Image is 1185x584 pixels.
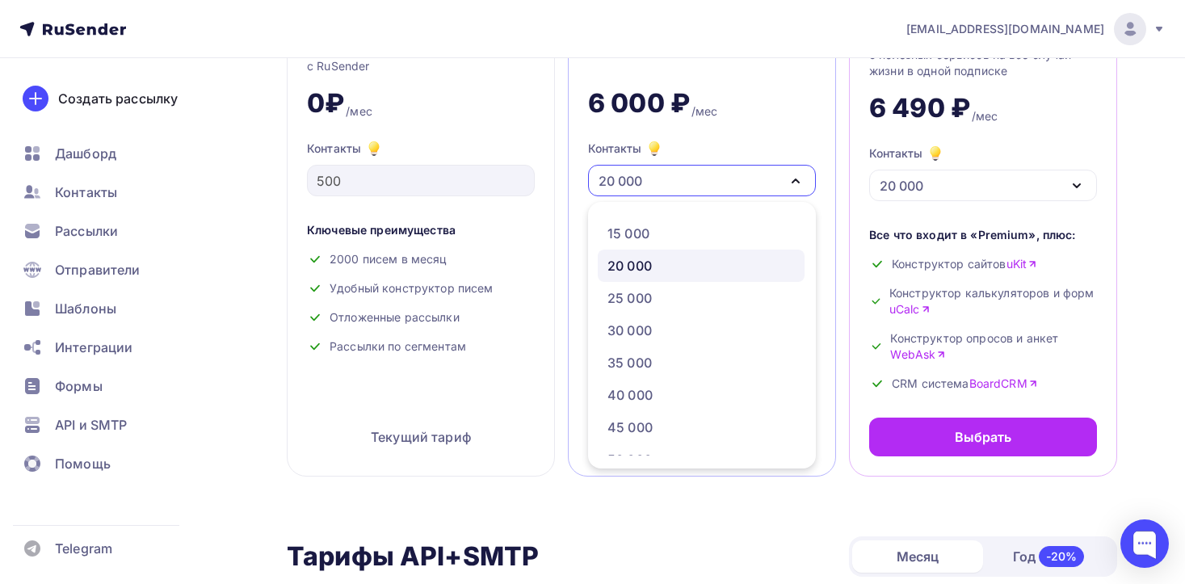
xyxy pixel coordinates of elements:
span: Формы [55,376,103,396]
a: [EMAIL_ADDRESS][DOMAIN_NAME] [906,13,1166,45]
div: Хороший вариант, чтобы ознакомиться с RuSender [307,42,535,74]
a: WebAsk [890,347,946,363]
div: 40 000 [607,385,653,405]
div: /мес [691,103,718,120]
div: Ключевые преимущества [307,222,535,238]
a: BoardCRM [969,376,1038,392]
div: /мес [972,108,998,124]
span: CRM система [892,376,1038,392]
div: Отложенные рассылки [307,309,535,326]
div: Выбрать [955,427,1012,447]
div: Год [983,540,1114,573]
span: [EMAIL_ADDRESS][DOMAIN_NAME] [906,21,1104,37]
a: Дашборд [13,137,205,170]
div: 5 полезных сервисов на все случаи жизни в одной подписке [869,47,1097,79]
div: Контакты [869,144,945,163]
span: Помощь [55,454,111,473]
div: Месяц [852,540,983,573]
a: Шаблоны [13,292,205,325]
div: 2000 писем в месяц [307,251,535,267]
div: -20% [1039,546,1085,567]
span: Telegram [55,539,112,558]
div: 30 000 [607,321,652,340]
span: Конструктор опросов и анкет [890,330,1097,363]
div: Рассылки по сегментам [307,338,535,355]
a: Рассылки [13,215,205,247]
span: Интеграции [55,338,132,357]
div: /мес [346,103,372,120]
div: 20 000 [599,171,642,191]
button: Контакты 20 000 [588,139,816,196]
h2: Тарифы API+SMTP [287,540,539,573]
div: 20 000 [880,176,923,195]
div: 6 000 ₽ [588,87,690,120]
span: Дашборд [55,144,116,163]
span: Контакты [55,183,117,202]
a: Формы [13,370,205,402]
span: Шаблоны [55,299,116,318]
div: 35 000 [607,353,652,372]
div: Текущий тариф [307,418,535,456]
a: Отправители [13,254,205,286]
a: uKit [1006,256,1038,272]
div: 6 490 ₽ [869,92,970,124]
div: Контакты [588,139,664,158]
span: Рассылки [55,221,118,241]
div: Все что входит в «Premium», плюс: [869,227,1097,243]
a: Контакты [13,176,205,208]
div: 20 000 [607,256,652,275]
span: Отправители [55,260,141,279]
ul: Контакты 20 000 [588,202,816,468]
span: Конструктор сайтов [892,256,1037,272]
div: 45 000 [607,418,653,437]
div: 0₽ [307,87,344,120]
div: Удобный конструктор писем [307,280,535,296]
span: API и SMTP [55,415,127,435]
span: Конструктор калькуляторов и форм [889,285,1097,317]
div: 15 000 [607,224,649,243]
div: Контакты [307,139,535,158]
a: uCalc [889,301,931,317]
button: Контакты 20 000 [869,144,1097,201]
div: Отличное решение для маркетологов [588,42,816,74]
div: 50 000 [607,450,652,469]
div: Создать рассылку [58,89,178,108]
div: 25 000 [607,288,652,308]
